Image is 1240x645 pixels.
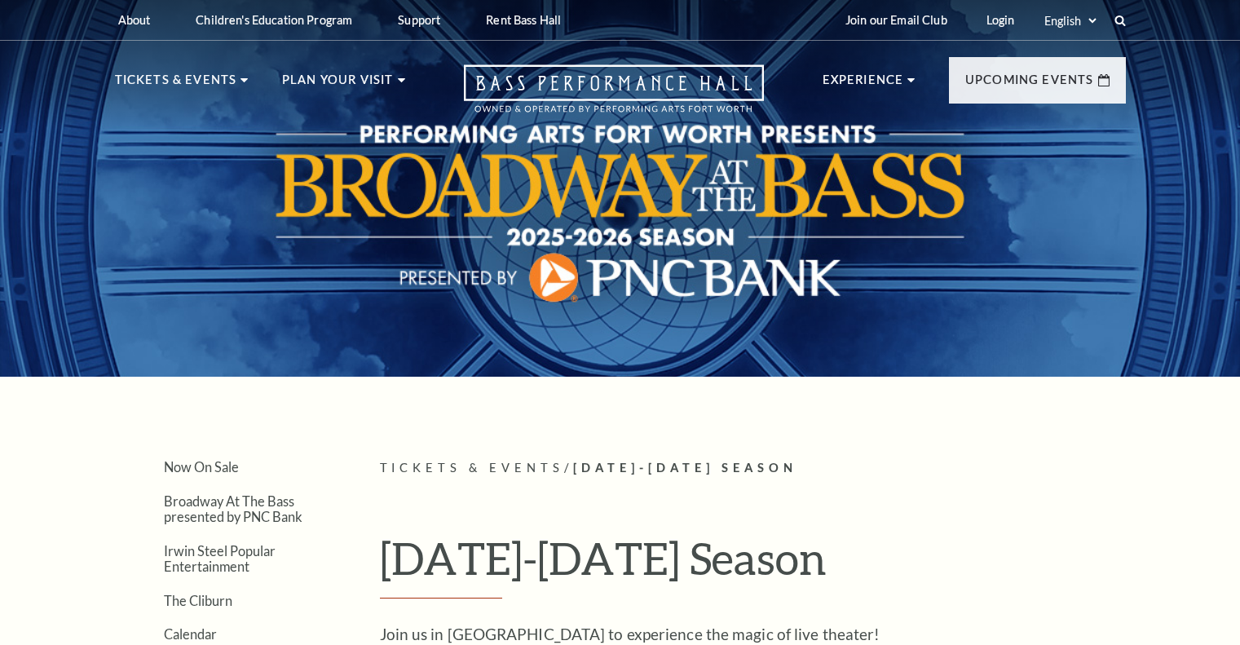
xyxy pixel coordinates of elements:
[398,13,440,27] p: Support
[164,593,232,608] a: The Cliburn
[164,493,302,524] a: Broadway At The Bass presented by PNC Bank
[118,13,151,27] p: About
[115,70,237,99] p: Tickets & Events
[282,70,394,99] p: Plan Your Visit
[380,461,565,475] span: Tickets & Events
[380,532,1126,599] h1: [DATE]-[DATE] Season
[573,461,797,475] span: [DATE]-[DATE] Season
[196,13,352,27] p: Children's Education Program
[1041,13,1099,29] select: Select:
[486,13,561,27] p: Rent Bass Hall
[380,458,1126,479] p: /
[823,70,904,99] p: Experience
[965,70,1094,99] p: Upcoming Events
[164,543,276,574] a: Irwin Steel Popular Entertainment
[164,459,239,475] a: Now On Sale
[164,626,217,642] a: Calendar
